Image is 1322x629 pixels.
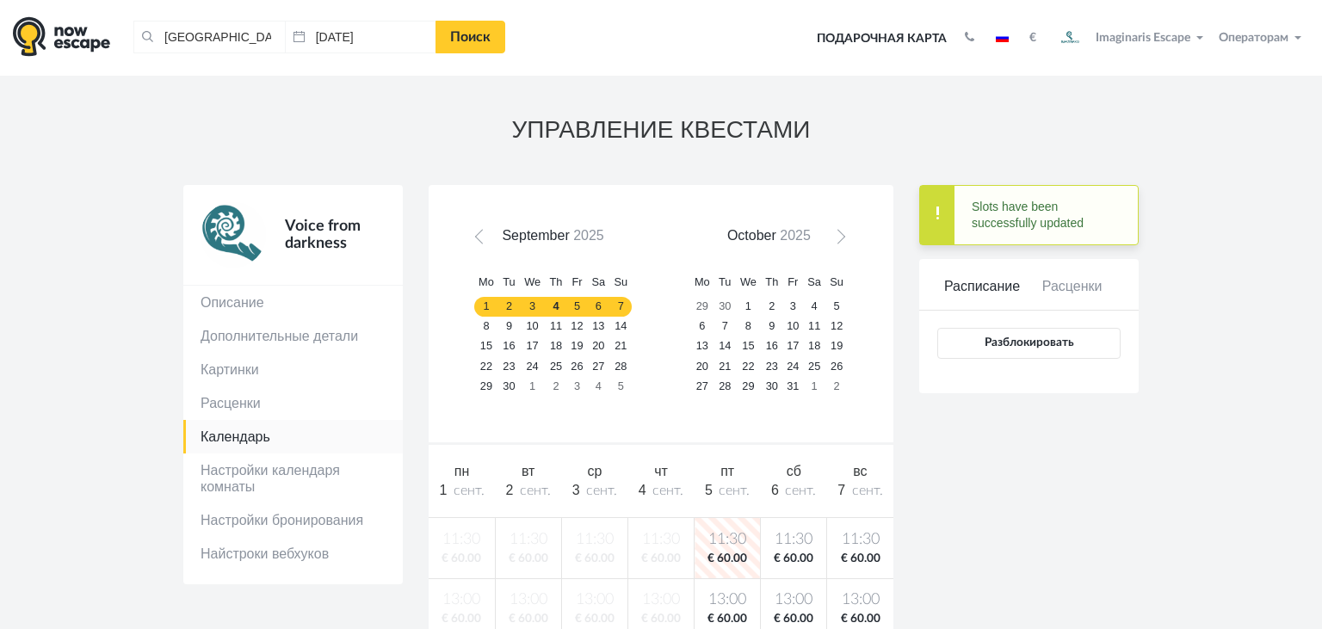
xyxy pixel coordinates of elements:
[567,376,588,396] a: 3
[503,275,515,288] span: Tuesday
[1096,28,1190,44] span: Imaginaris Escape
[567,336,588,356] a: 19
[567,317,588,336] a: 12
[919,185,1139,245] div: Slots have been successfully updated
[474,317,498,336] a: 8
[285,21,436,53] input: Дата
[573,228,604,243] span: 2025
[803,317,825,336] a: 11
[764,589,823,611] span: 13:00
[545,297,566,317] a: 4
[520,336,546,356] a: 17
[831,233,845,247] span: Next
[719,275,731,288] span: Tuesday
[698,589,757,611] span: 13:00
[498,336,520,356] a: 16
[698,611,757,627] span: € 60.00
[727,228,776,243] span: October
[474,336,498,356] a: 15
[740,275,757,288] span: Wednesday
[788,275,798,288] span: Friday
[803,356,825,376] a: 25
[479,275,494,288] span: Monday
[771,483,779,497] span: 6
[183,453,403,503] a: Настройки календаря комнаты
[714,336,736,356] a: 14
[520,356,546,376] a: 24
[761,297,782,317] a: 2
[609,356,632,376] a: 28
[609,317,632,336] a: 14
[714,356,736,376] a: 21
[782,356,803,376] a: 24
[586,484,617,497] span: сент.
[545,317,566,336] a: 11
[831,611,890,627] span: € 60.00
[1214,29,1309,46] button: Операторам
[825,317,848,336] a: 12
[1021,29,1045,46] button: €
[837,483,845,497] span: 7
[520,376,546,396] a: 1
[1029,32,1036,44] strong: €
[690,356,714,376] a: 20
[690,317,714,336] a: 6
[522,464,534,478] span: вт
[498,356,520,376] a: 23
[825,297,848,317] a: 5
[764,611,823,627] span: € 60.00
[1219,32,1288,44] span: Операторам
[587,297,609,317] a: 6
[545,336,566,356] a: 18
[587,356,609,376] a: 27
[803,336,825,356] a: 18
[782,336,803,356] a: 17
[183,537,403,570] a: Найстроки вебхуков
[803,376,825,396] a: 1
[714,376,736,396] a: 28
[736,336,762,356] a: 15
[937,328,1121,359] button: Разблокировать
[587,376,609,396] a: 4
[454,464,470,478] span: пн
[761,317,782,336] a: 9
[498,297,520,317] a: 2
[690,376,714,396] a: 27
[785,484,816,497] span: сент.
[695,275,710,288] span: Monday
[474,356,498,376] a: 22
[761,356,782,376] a: 23
[825,228,850,253] a: Next
[587,464,602,478] span: ср
[764,529,823,551] span: 11:30
[736,376,762,396] a: 29
[133,21,285,53] input: Город или название квеста
[996,34,1009,42] img: ru.jpg
[183,386,403,420] a: Расценки
[1027,277,1117,311] a: Расценки
[761,336,782,356] a: 16
[787,464,801,478] span: сб
[567,356,588,376] a: 26
[782,317,803,336] a: 10
[592,275,606,288] span: Saturday
[714,297,736,317] a: 30
[690,297,714,317] a: 29
[472,228,497,253] a: Prev
[498,317,520,336] a: 9
[825,336,848,356] a: 19
[477,233,491,247] span: Prev
[615,275,628,288] span: Sunday
[545,376,566,396] a: 2
[831,589,890,611] span: 13:00
[714,317,736,336] a: 7
[652,484,683,497] span: сент.
[764,551,823,567] span: € 60.00
[609,297,632,317] a: 7
[183,420,403,453] a: Календарь
[639,483,646,497] span: 4
[587,336,609,356] a: 20
[520,484,551,497] span: сент.
[761,376,782,396] a: 30
[183,286,403,319] a: Описание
